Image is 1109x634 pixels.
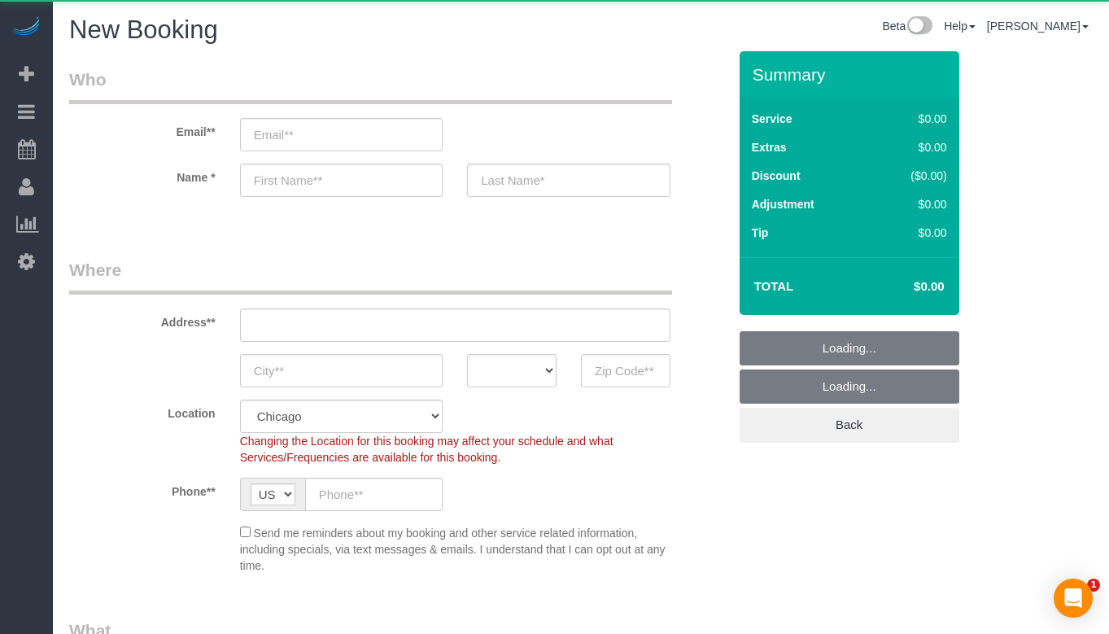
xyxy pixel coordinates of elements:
[752,168,801,184] label: Discount
[882,20,932,33] a: Beta
[987,20,1089,33] a: [PERSON_NAME]
[752,139,787,155] label: Extras
[57,164,228,186] label: Name *
[57,400,228,422] label: Location
[877,168,947,184] div: ($0.00)
[906,16,932,37] img: New interface
[740,408,959,442] a: Back
[877,139,947,155] div: $0.00
[865,280,944,294] h4: $0.00
[877,196,947,212] div: $0.00
[240,435,613,464] span: Changing the Location for this booking may affect your schedule and what Services/Frequencies are...
[240,527,666,572] span: Send me reminders about my booking and other service related information, including specials, via...
[10,16,42,39] img: Automaid Logo
[754,279,794,293] strong: Total
[1054,579,1093,618] div: Open Intercom Messenger
[753,65,951,84] h3: Summary
[1087,579,1100,592] span: 1
[752,111,792,127] label: Service
[69,68,672,104] legend: Who
[752,196,814,212] label: Adjustment
[69,258,672,295] legend: Where
[944,20,976,33] a: Help
[877,111,947,127] div: $0.00
[877,225,947,241] div: $0.00
[581,354,670,387] input: Zip Code**
[240,164,443,197] input: First Name**
[752,225,769,241] label: Tip
[467,164,670,197] input: Last Name*
[69,15,218,44] span: New Booking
